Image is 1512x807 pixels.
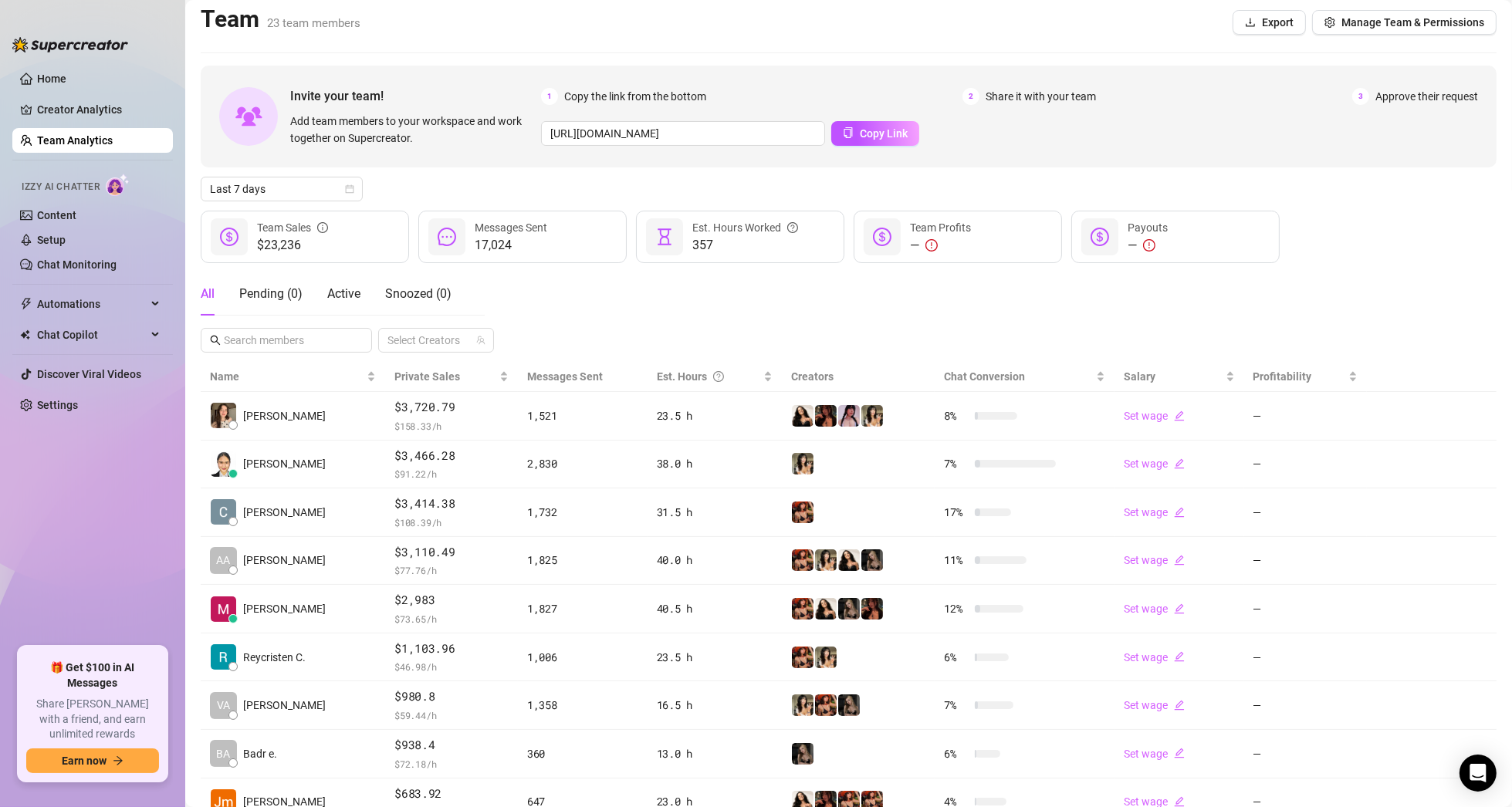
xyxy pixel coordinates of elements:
[217,745,231,762] span: BA
[394,756,509,772] span: $ 72.18 /h
[1124,410,1185,422] a: Set wageedit
[243,455,326,472] span: [PERSON_NAME]
[26,660,159,691] span: 🎁 Get $100 in AI Messages
[1128,221,1168,234] span: Payouts
[217,697,230,714] span: VA
[657,455,773,472] div: 38.0 h
[106,174,130,196] img: AI Chatter
[1262,16,1294,29] span: Export
[1124,748,1185,760] a: Set wageedit
[1352,88,1369,105] span: 3
[394,611,509,626] span: $ 73.65 /h
[385,286,452,301] span: Snoozed ( 0 )
[910,236,971,255] div: —
[655,228,674,246] span: hourglass
[290,86,541,106] span: Invite your team!
[113,755,123,766] span: arrow-right
[657,407,773,424] div: 23.5 h
[792,405,814,427] img: mads
[1244,392,1368,441] td: —
[210,368,364,385] span: Name
[22,180,100,194] span: Izzy AI Chatter
[257,236,328,255] span: $23,236
[657,368,761,385] div: Est. Hours
[201,285,215,303] div: All
[1091,228,1109,246] span: dollar-circle
[224,332,350,349] input: Search members
[815,694,837,716] img: Oxillery
[243,552,326,569] span: [PERSON_NAME]
[476,336,485,345] span: team
[394,562,509,578] span: $ 77.76 /h
[1174,796,1185,807] span: edit
[394,398,509,417] span: $3,720.79
[944,745,969,762] span: 6 %
[290,113,535,147] span: Add team members to your workspace and work together on Supercreator.
[211,403,236,428] img: Júlia Nicodemos
[692,219,798,236] div: Est. Hours Worked
[838,405,860,427] img: cyber
[831,121,919,146] button: Copy Link
[345,184,354,194] span: calendar
[692,236,798,255] span: 357
[475,236,547,255] span: 17,024
[1324,17,1335,28] span: setting
[1244,441,1368,489] td: —
[792,647,814,668] img: Oxillery
[815,598,837,620] img: mads
[1174,700,1185,711] span: edit
[37,368,141,380] a: Discover Viral Videos
[657,600,773,617] div: 40.5 h
[394,591,509,609] span: $2,983
[962,88,979,105] span: 2
[394,495,509,513] span: $3,414.38
[239,285,303,303] div: Pending ( 0 )
[217,552,231,569] span: AA
[1124,554,1185,566] a: Set wageedit
[394,659,509,674] span: $ 46.98 /h
[201,5,360,34] h2: Team
[37,322,147,347] span: Chat Copilot
[815,549,837,571] img: Candylion
[1174,748,1185,758] span: edit
[792,453,814,474] img: Candylion
[211,644,236,670] img: Reycristen Celi…
[1174,507,1185,518] span: edit
[860,127,908,140] span: Copy Link
[201,362,385,392] th: Name
[1143,239,1155,252] span: exclamation-circle
[792,549,814,571] img: Oxillery
[861,549,883,571] img: Rolyat
[787,219,798,236] span: question-circle
[815,647,837,668] img: Candylion
[26,697,159,742] span: Share [PERSON_NAME] with a friend, and earn unlimited rewards
[267,16,360,30] span: 23 team members
[1244,488,1368,537] td: —
[1460,755,1497,792] div: Open Intercom Messenger
[1124,603,1185,615] a: Set wageedit
[37,73,66,85] a: Home
[243,745,277,762] span: Badr e.
[986,88,1096,105] span: Share it with your team
[1375,88,1478,105] span: Approve their request
[1244,681,1368,730] td: —
[1245,17,1256,28] span: download
[944,552,969,569] span: 11 %
[394,687,509,706] span: $980.8
[317,219,328,236] span: info-circle
[243,697,326,714] span: [PERSON_NAME]
[1174,651,1185,662] span: edit
[1244,633,1368,682] td: —
[394,447,509,465] span: $3,466.28
[527,455,638,472] div: 2,830
[1174,410,1185,421] span: edit
[220,228,238,246] span: dollar-circle
[527,407,638,424] div: 1,521
[211,451,236,477] img: Janezah Pasaylo
[211,596,236,622] img: Mari Valencia
[1124,651,1185,663] a: Set wageedit
[815,405,837,427] img: steph
[394,418,509,434] span: $ 158.33 /h
[394,736,509,755] span: $938.4
[37,234,66,246] a: Setup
